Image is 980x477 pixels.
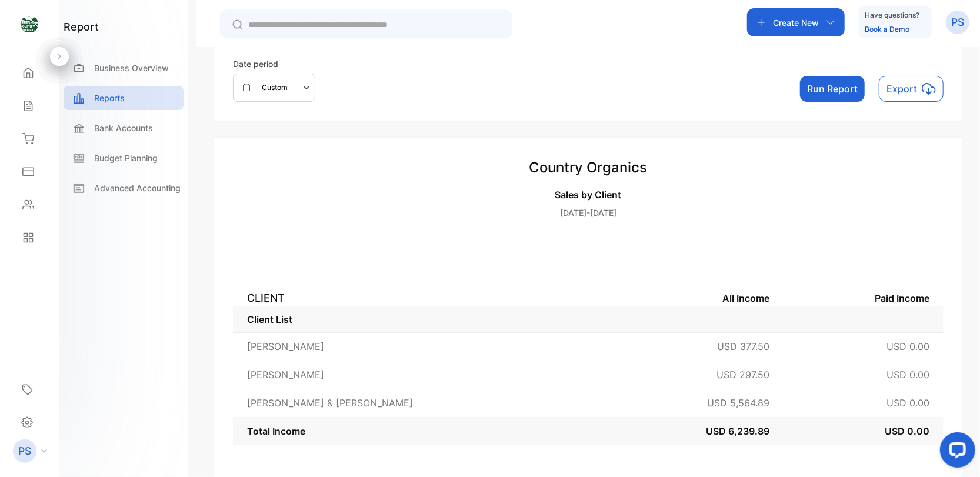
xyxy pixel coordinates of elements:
[885,425,929,437] span: USD 0.00
[233,389,607,417] td: [PERSON_NAME] & [PERSON_NAME]
[64,176,184,200] a: Advanced Accounting
[865,25,909,34] a: Book a Demo
[18,443,31,459] p: PS
[64,116,184,140] a: Bank Accounts
[800,76,865,102] button: Run Report
[747,8,845,36] button: Create New
[773,16,819,29] p: Create New
[94,152,158,164] p: Budget Planning
[94,182,181,194] p: Advanced Accounting
[233,74,315,102] button: Custom
[64,19,99,35] h1: report
[233,157,944,178] h3: Country Organics
[233,58,315,70] p: Date period
[951,15,964,30] p: PS
[922,82,936,96] img: icon
[233,332,607,361] td: [PERSON_NAME]
[931,428,980,477] iframe: LiveChat chat widget
[886,397,929,409] span: USD 0.00
[865,9,919,21] p: Have questions?
[233,417,607,445] td: Total Income
[717,341,769,352] span: USD 377.50
[886,82,917,96] p: Export
[607,289,784,306] th: All Income
[946,8,969,36] button: PS
[64,146,184,170] a: Budget Planning
[21,15,38,33] img: logo
[94,62,169,74] p: Business Overview
[64,56,184,80] a: Business Overview
[784,289,944,306] th: Paid Income
[94,122,153,134] p: Bank Accounts
[94,92,125,104] p: Reports
[233,289,607,306] th: CLIENT
[64,86,184,110] a: Reports
[879,76,944,102] button: Exporticon
[233,361,607,389] td: [PERSON_NAME]
[886,341,929,352] span: USD 0.00
[707,397,769,409] span: USD 5,564.89
[233,306,944,332] td: Client List
[233,206,944,219] p: [DATE]-[DATE]
[262,82,288,93] p: Custom
[233,188,944,202] p: Sales by Client
[886,369,929,381] span: USD 0.00
[706,425,769,437] span: USD 6,239.89
[716,369,769,381] span: USD 297.50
